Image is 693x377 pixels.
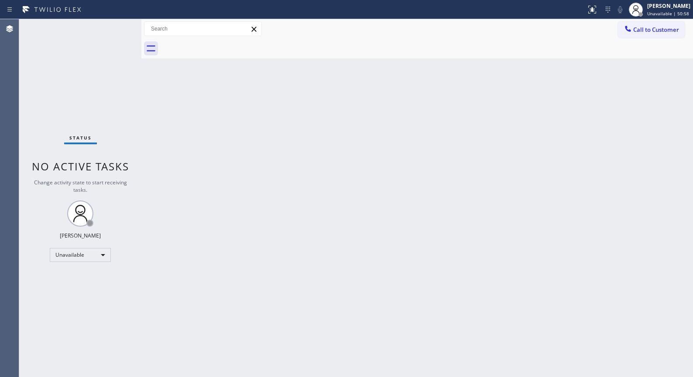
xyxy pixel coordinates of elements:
span: Unavailable | 50:58 [647,10,689,17]
button: Mute [614,3,626,16]
span: Change activity state to start receiving tasks. [34,179,127,194]
div: Unavailable [50,248,111,262]
div: [PERSON_NAME] [60,232,101,239]
span: Call to Customer [633,26,679,34]
span: No active tasks [32,159,129,173]
button: Call to Customer [618,21,685,38]
input: Search [144,22,261,36]
div: [PERSON_NAME] [647,2,690,10]
span: Status [69,135,92,141]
